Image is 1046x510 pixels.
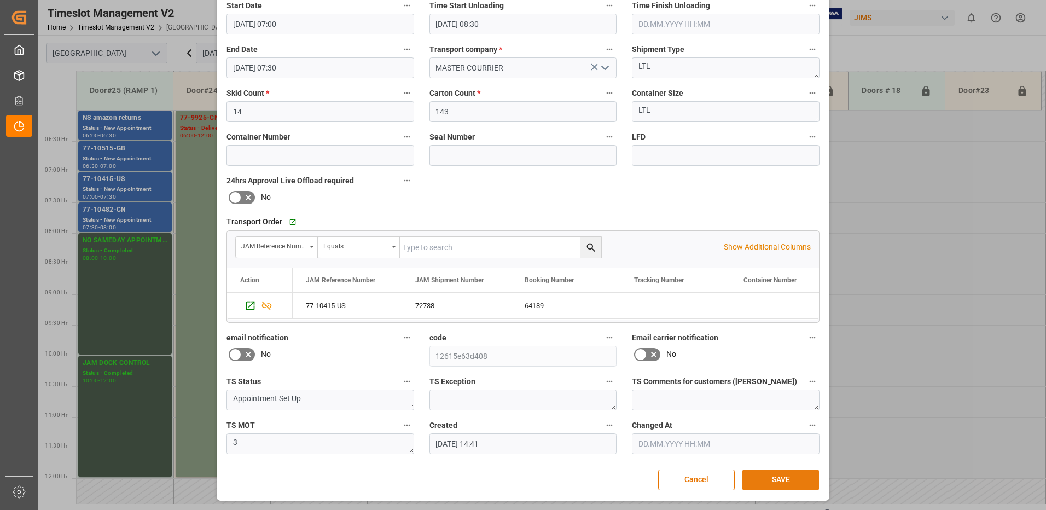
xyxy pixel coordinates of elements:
[402,293,512,318] div: 72738
[602,331,617,345] button: code
[240,276,259,284] div: Action
[596,60,613,77] button: open menu
[602,42,617,56] button: Transport company *
[226,175,354,187] span: 24hrs Approval Live Offload required
[226,14,414,34] input: DD.MM.YYYY HH:MM
[602,374,617,389] button: TS Exception
[293,293,402,318] div: 77-10415-US
[227,293,293,319] div: Press SPACE to select this row.
[429,88,480,99] span: Carton Count
[306,276,375,284] span: JAM Reference Number
[226,332,288,344] span: email notification
[400,237,601,258] input: Type to search
[429,332,446,344] span: code
[666,349,676,360] span: No
[226,88,269,99] span: Skid Count
[429,433,617,454] input: DD.MM.YYYY HH:MM
[742,470,819,490] button: SAVE
[634,276,684,284] span: Tracking Number
[602,130,617,144] button: Seal Number
[602,418,617,432] button: Created
[429,376,475,387] span: TS Exception
[323,239,388,251] div: Equals
[632,101,820,122] textarea: LTL
[400,331,414,345] button: email notification
[318,237,400,258] button: open menu
[632,420,672,431] span: Changed At
[805,418,820,432] button: Changed At
[805,42,820,56] button: Shipment Type
[400,173,414,188] button: 24hrs Approval Live Offload required
[400,130,414,144] button: Container Number
[241,239,306,251] div: JAM Reference Number
[632,88,683,99] span: Container Size
[226,44,258,55] span: End Date
[805,86,820,100] button: Container Size
[429,44,502,55] span: Transport company
[236,237,318,258] button: open menu
[261,349,271,360] span: No
[429,131,475,143] span: Seal Number
[226,131,290,143] span: Container Number
[632,57,820,78] textarea: LTL
[658,470,735,490] button: Cancel
[743,276,797,284] span: Container Number
[724,241,811,253] p: Show Additional Columns
[226,57,414,78] input: DD.MM.YYYY HH:MM
[400,374,414,389] button: TS Status
[512,293,621,318] div: 64189
[400,86,414,100] button: Skid Count *
[226,376,261,387] span: TS Status
[580,237,601,258] button: search button
[632,332,718,344] span: Email carrier notification
[525,276,574,284] span: Booking Number
[429,420,457,431] span: Created
[429,14,617,34] input: DD.MM.YYYY HH:MM
[602,86,617,100] button: Carton Count *
[226,433,414,454] textarea: 3
[805,374,820,389] button: TS Comments for customers ([PERSON_NAME])
[400,42,414,56] button: End Date
[632,376,797,387] span: TS Comments for customers ([PERSON_NAME])
[226,420,255,431] span: TS MOT
[415,276,484,284] span: JAM Shipment Number
[261,192,271,203] span: No
[226,216,282,228] span: Transport Order
[632,44,684,55] span: Shipment Type
[400,418,414,432] button: TS MOT
[632,131,646,143] span: LFD
[805,130,820,144] button: LFD
[632,14,820,34] input: DD.MM.YYYY HH:MM
[632,433,820,454] input: DD.MM.YYYY HH:MM
[805,331,820,345] button: Email carrier notification
[226,390,414,410] textarea: Appointment Set Up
